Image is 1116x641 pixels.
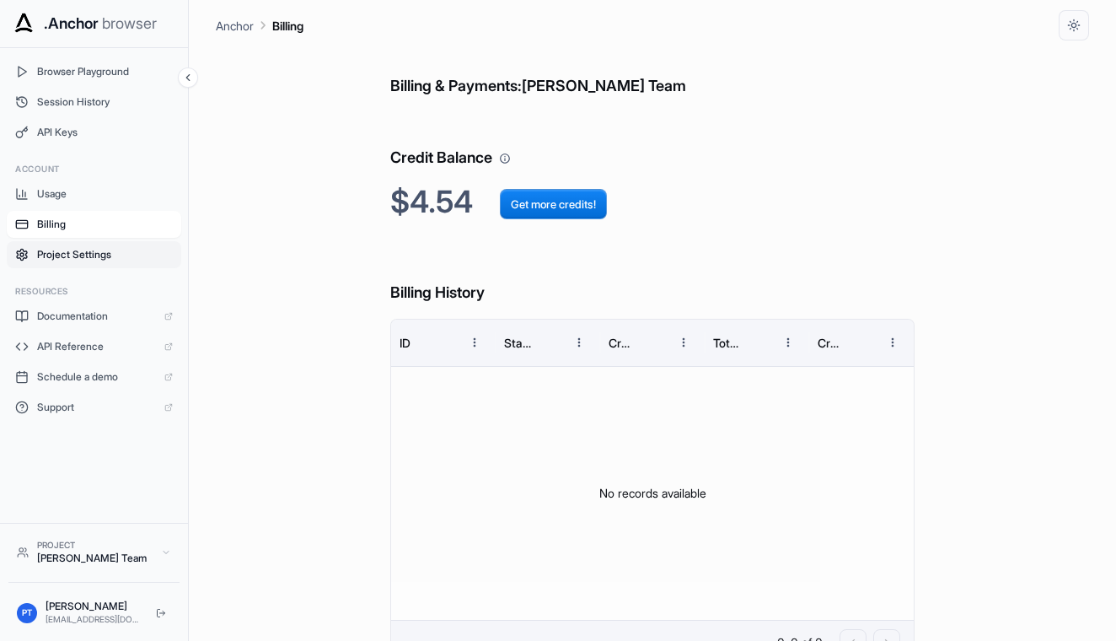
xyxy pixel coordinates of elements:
[7,364,181,391] a: Schedule a demo
[7,58,181,85] button: Browser Playground
[37,340,156,353] span: API Reference
[390,247,915,305] h6: Billing History
[564,327,594,358] button: Menu
[37,539,153,552] div: Project
[7,333,181,360] a: API Reference
[22,606,32,619] span: PT
[7,303,181,330] a: Documentation
[773,327,803,358] button: Menu
[429,327,459,358] button: Sort
[7,394,181,421] a: Support
[37,248,173,261] span: Project Settings
[151,603,171,623] button: Logout
[37,370,156,384] span: Schedule a demo
[390,184,915,220] h2: $4.54
[7,119,181,146] button: API Keys
[7,180,181,207] button: Usage
[609,336,636,350] div: Credits
[37,187,173,201] span: Usage
[37,65,173,78] span: Browser Playground
[37,401,156,414] span: Support
[7,241,181,268] button: Project Settings
[847,327,877,358] button: Sort
[10,10,37,37] img: Anchor Icon
[216,16,303,35] nav: breadcrumb
[459,327,490,358] button: Menu
[216,17,254,35] p: Anchor
[15,163,173,175] h3: Account
[272,17,303,35] p: Billing
[37,95,173,109] span: Session History
[46,613,142,626] div: [EMAIL_ADDRESS][DOMAIN_NAME]
[15,285,173,298] h3: Resources
[504,336,532,350] div: Status
[500,189,607,219] button: Get more credits!
[818,336,845,350] div: Created
[499,153,511,164] svg: Your credit balance will be consumed as you use the API. Visit the usage page to view a breakdown...
[37,310,156,323] span: Documentation
[8,532,180,572] button: Project[PERSON_NAME] Team
[390,112,915,170] h6: Credit Balance
[638,327,668,358] button: Sort
[102,12,157,35] span: browser
[37,126,173,139] span: API Keys
[400,336,410,350] div: ID
[37,552,153,565] div: [PERSON_NAME] Team
[7,211,181,238] button: Billing
[391,367,914,620] div: No records available
[743,327,773,358] button: Sort
[46,600,142,613] div: [PERSON_NAME]
[877,327,908,358] button: Menu
[668,327,699,358] button: Menu
[390,40,915,99] h6: Billing & Payments: [PERSON_NAME] Team
[713,336,741,350] div: Total Cost
[44,12,99,35] span: .Anchor
[178,67,198,88] button: Collapse sidebar
[7,89,181,116] button: Session History
[37,218,173,231] span: Billing
[534,327,564,358] button: Sort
